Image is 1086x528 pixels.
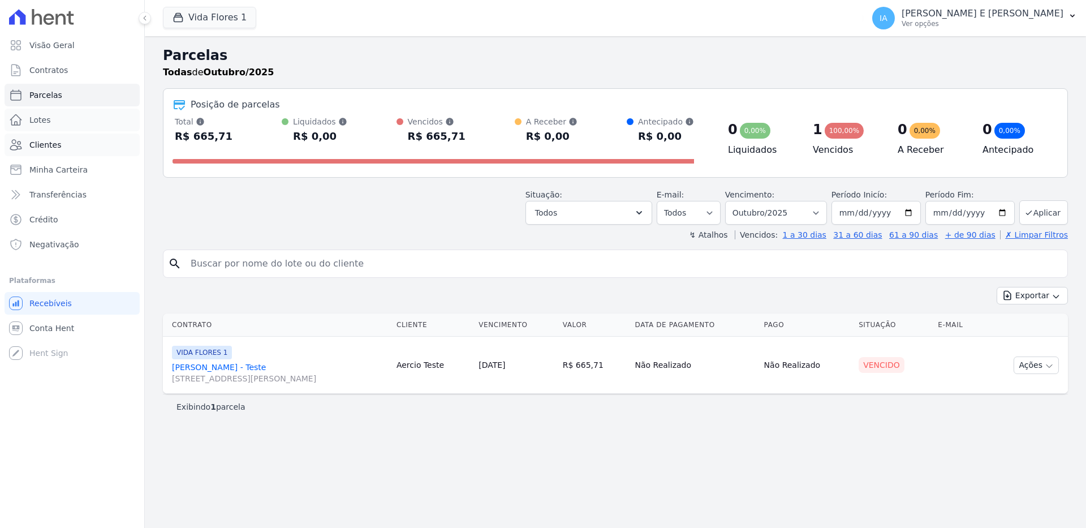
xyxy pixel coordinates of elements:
th: E-mail [933,314,982,337]
div: Total [175,116,232,127]
p: [PERSON_NAME] E [PERSON_NAME] [902,8,1063,19]
label: Período Inicío: [831,190,887,199]
div: 0 [982,121,992,139]
a: Minha Carteira [5,158,140,181]
label: Período Fim: [925,189,1015,201]
h4: A Receber [898,143,964,157]
th: Cliente [392,314,474,337]
span: Negativação [29,239,79,250]
span: Minha Carteira [29,164,88,175]
input: Buscar por nome do lote ou do cliente [184,252,1063,275]
div: R$ 0,00 [638,127,694,145]
div: Posição de parcelas [191,98,280,111]
div: 0,00% [994,123,1025,139]
a: Visão Geral [5,34,140,57]
div: 0,00% [910,123,940,139]
a: Recebíveis [5,292,140,315]
th: Contrato [163,314,392,337]
span: Conta Hent [29,323,74,334]
span: Visão Geral [29,40,75,51]
button: Todos [525,201,652,225]
div: Vencido [859,357,904,373]
span: Contratos [29,65,68,76]
b: 1 [210,402,216,411]
th: Vencimento [474,314,558,337]
div: R$ 0,00 [526,127,578,145]
a: 61 a 90 dias [889,230,938,239]
div: 100,00% [825,123,864,139]
label: Vencimento: [725,190,774,199]
span: Transferências [29,189,87,200]
p: Ver opções [902,19,1063,28]
div: R$ 665,71 [175,127,232,145]
a: [PERSON_NAME] - Teste[STREET_ADDRESS][PERSON_NAME] [172,362,387,384]
div: 1 [813,121,822,139]
span: IA [880,14,887,22]
label: Situação: [525,190,562,199]
span: Lotes [29,114,51,126]
button: IA [PERSON_NAME] E [PERSON_NAME] Ver opções [863,2,1086,34]
div: 0 [728,121,738,139]
a: Clientes [5,134,140,156]
a: [DATE] [479,360,505,370]
label: ↯ Atalhos [689,230,727,239]
a: Parcelas [5,84,140,106]
a: Negativação [5,233,140,256]
h4: Liquidados [728,143,795,157]
div: 0 [898,121,907,139]
div: 0,00% [740,123,770,139]
p: Exibindo parcela [176,401,245,413]
span: Recebíveis [29,298,72,309]
th: Situação [854,314,933,337]
i: search [168,257,182,271]
button: Aplicar [1019,200,1068,225]
div: R$ 0,00 [293,127,347,145]
h4: Vencidos [813,143,880,157]
h2: Parcelas [163,45,1068,66]
div: Plataformas [9,274,135,287]
th: Pago [760,314,855,337]
div: Vencidos [408,116,466,127]
a: Conta Hent [5,317,140,340]
span: [STREET_ADDRESS][PERSON_NAME] [172,373,387,384]
td: Aercio Teste [392,337,474,394]
span: Crédito [29,214,58,225]
a: 1 a 30 dias [783,230,826,239]
button: Exportar [997,287,1068,304]
span: VIDA FLORES 1 [172,346,232,359]
a: ✗ Limpar Filtros [1000,230,1068,239]
a: + de 90 dias [945,230,996,239]
div: Liquidados [293,116,347,127]
a: Lotes [5,109,140,131]
a: 31 a 60 dias [833,230,882,239]
strong: Todas [163,67,192,78]
th: Data de Pagamento [631,314,760,337]
td: Não Realizado [631,337,760,394]
span: Clientes [29,139,61,151]
button: Vida Flores 1 [163,7,256,28]
a: Contratos [5,59,140,81]
span: Todos [535,206,557,220]
span: Parcelas [29,89,62,101]
strong: Outubro/2025 [204,67,274,78]
div: A Receber [526,116,578,127]
td: R$ 665,71 [558,337,631,394]
div: R$ 665,71 [408,127,466,145]
a: Crédito [5,208,140,231]
p: de [163,66,274,79]
button: Ações [1014,357,1059,374]
h4: Antecipado [982,143,1049,157]
div: Antecipado [638,116,694,127]
label: Vencidos: [735,230,778,239]
th: Valor [558,314,631,337]
td: Não Realizado [760,337,855,394]
label: E-mail: [657,190,684,199]
a: Transferências [5,183,140,206]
